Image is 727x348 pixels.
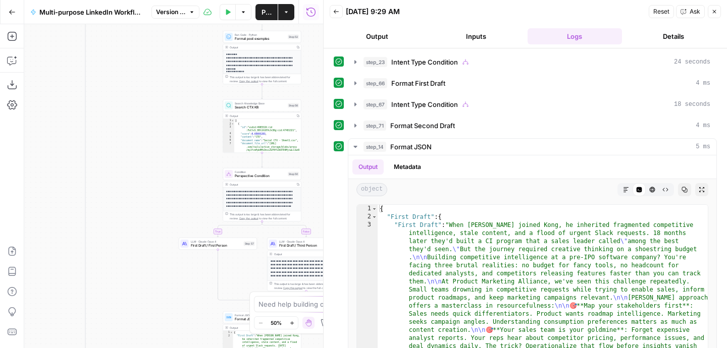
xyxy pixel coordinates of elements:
span: Format First Draft [391,78,445,88]
span: step_23 [363,57,387,67]
button: Multi-purpose LinkedIn Workflow [24,4,149,20]
span: Search Knowledge Base [235,101,286,105]
button: Publish [255,4,278,20]
div: 2 [357,213,378,221]
span: 50% [271,319,282,327]
span: Format JSON [235,317,286,322]
div: 5 [223,136,234,139]
g: Edge from step_50 to step_58 [262,221,307,237]
span: object [356,183,387,196]
div: Step 56 [288,103,299,108]
g: Edge from step_51 to step_52 [262,16,263,30]
button: 4 ms [348,75,716,91]
div: Output [230,183,293,187]
span: 5 ms [696,142,710,151]
span: Toggle code folding, rows 1 through 6 [372,205,377,213]
span: 4 ms [696,79,710,88]
span: step_67 [363,99,387,109]
div: 6 [223,139,234,142]
span: Perspective Condition [235,173,286,179]
button: Details [626,28,721,44]
button: 18 seconds [348,96,716,112]
button: Metadata [388,159,427,175]
span: 24 seconds [674,57,710,67]
span: Ask [690,7,700,16]
span: Format Second Draft [390,121,455,131]
div: Output [274,252,338,256]
span: 4 ms [696,121,710,130]
span: Intent Type Condition [391,99,458,109]
span: Toggle code folding, rows 1 through 3 [230,331,233,334]
div: Output [230,45,293,49]
span: LLM · Claude Opus 4 [191,240,242,244]
span: step_66 [363,78,387,88]
div: Step 52 [288,35,299,39]
div: Search Knowledge BaseSearch CTX KBStep 56Output[ { "id":"vsdid:4985519:rid :FoCtxS_08t2A10YkJn3Og... [223,99,301,153]
button: Output [330,28,425,44]
div: 1 [223,331,233,334]
div: This output is too large & has been abbreviated for review. to view the full content. [230,75,299,83]
span: step_71 [363,121,386,131]
span: Publish [262,7,272,17]
span: Condition [235,170,286,174]
span: Reset [653,7,669,16]
button: Output [352,159,384,175]
div: Step 50 [288,172,299,177]
span: 18 seconds [674,100,710,109]
span: Copy the output [239,217,258,220]
div: Output [230,326,293,330]
span: Format JSON [235,313,286,317]
span: Copy the output [283,286,302,289]
button: Logs [528,28,622,44]
div: 3 [223,126,234,132]
div: This output is too large & has been abbreviated for review. to view the full content. [274,282,343,290]
div: 4 [223,132,234,136]
div: 1 [357,205,378,213]
span: Search CTX KB [235,105,286,110]
g: Edge from step_56 to step_50 [262,153,263,167]
div: 7 [223,142,234,162]
span: First Draft / Third Person [279,243,330,248]
button: Version 14 [151,6,199,19]
button: Reset [649,5,674,18]
span: Format JSON [390,142,432,152]
button: Inputs [429,28,524,44]
g: Edge from step_57 to step_50-conditional-end [218,250,263,303]
span: Format post examples [235,36,286,41]
div: Output [230,114,293,118]
span: Intent Type Condition [391,57,458,67]
span: First Draft / First Person [191,243,242,248]
div: This output is too large & has been abbreviated for review. to view the full content. [230,212,299,220]
span: Version 14 [156,8,186,17]
button: 5 ms [348,139,716,155]
g: Edge from step_50 to step_57 [217,221,262,237]
g: Edge from step_58 to step_50-conditional-end [262,291,306,303]
div: 2 [223,123,234,126]
span: Toggle code folding, rows 1 through 56 [231,119,234,123]
button: 24 seconds [348,54,716,70]
div: LLM · Claude Opus 4First Draft / First PersonStep 57 [179,238,257,250]
span: LLM · Claude Opus 4 [279,240,330,244]
g: Edge from step_52 to step_56 [262,84,263,99]
span: Multi-purpose LinkedIn Workflow [39,7,143,17]
div: 1 [223,119,234,123]
span: step_14 [363,142,386,152]
button: Ask [676,5,705,18]
button: 4 ms [348,118,716,134]
span: Toggle code folding, rows 2 through 4 [372,213,377,221]
span: Copy the output [239,80,258,83]
span: Run Code · Python [235,33,286,37]
span: Toggle code folding, rows 2 through 19 [231,123,234,126]
div: Step 57 [244,242,255,246]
